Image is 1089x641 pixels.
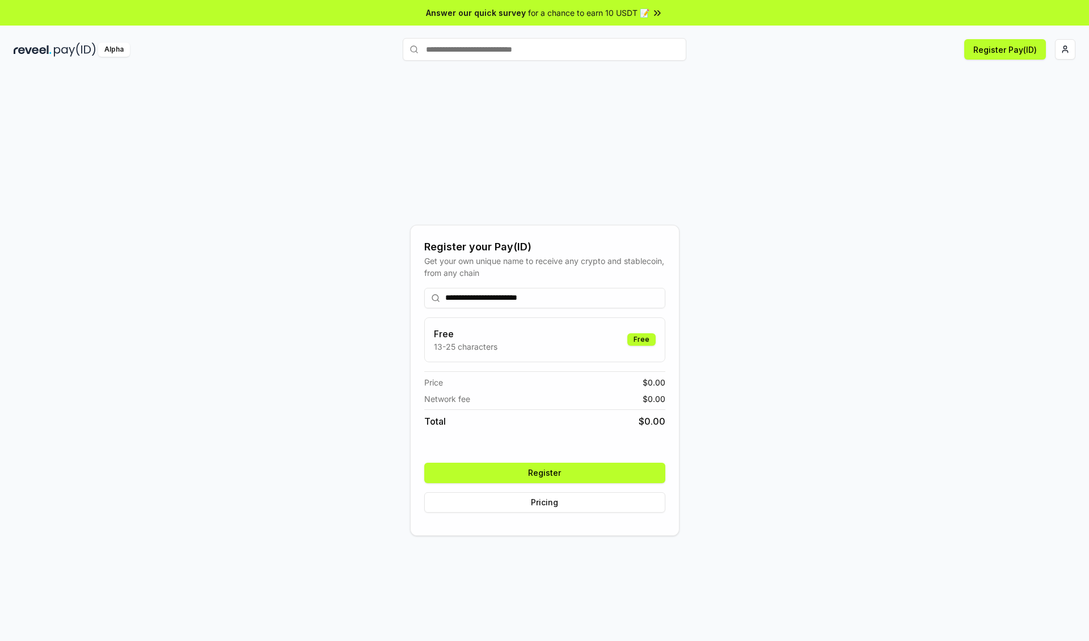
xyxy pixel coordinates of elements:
[643,376,665,388] span: $ 0.00
[426,7,526,19] span: Answer our quick survey
[424,492,665,513] button: Pricing
[964,39,1046,60] button: Register Pay(ID)
[424,239,665,255] div: Register your Pay(ID)
[98,43,130,57] div: Alpha
[434,327,497,341] h3: Free
[643,393,665,405] span: $ 0.00
[639,414,665,428] span: $ 0.00
[434,341,497,353] p: 13-25 characters
[528,7,649,19] span: for a chance to earn 10 USDT 📝
[54,43,96,57] img: pay_id
[424,463,665,483] button: Register
[424,414,446,428] span: Total
[627,333,656,346] div: Free
[424,376,443,388] span: Price
[424,255,665,279] div: Get your own unique name to receive any crypto and stablecoin, from any chain
[14,43,52,57] img: reveel_dark
[424,393,470,405] span: Network fee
